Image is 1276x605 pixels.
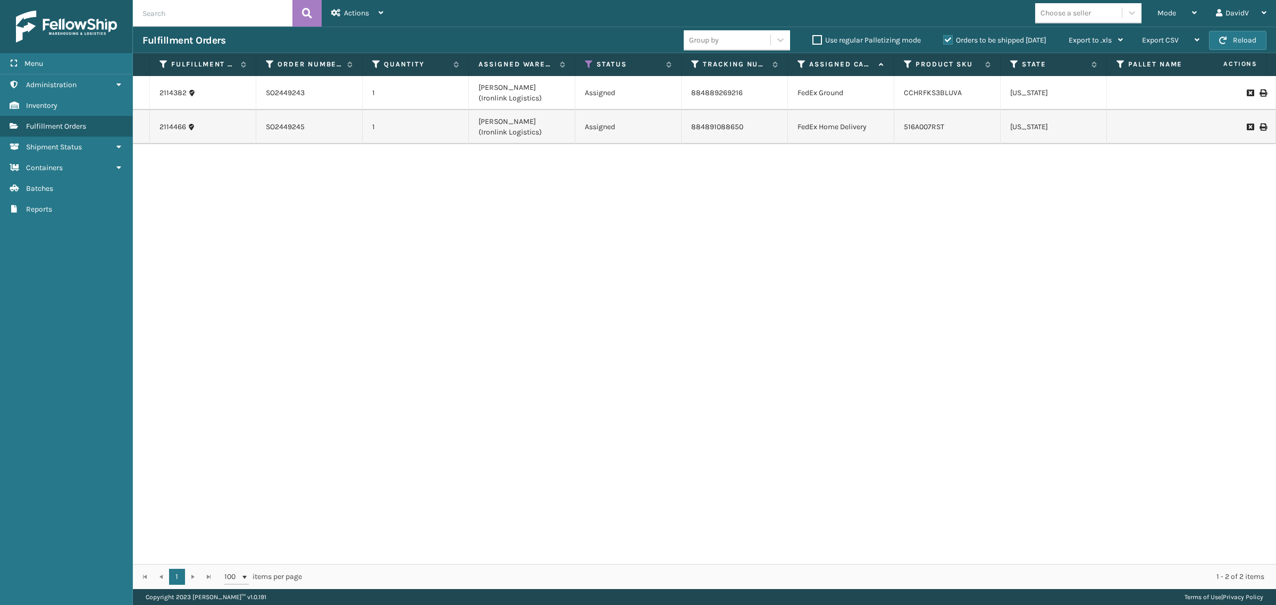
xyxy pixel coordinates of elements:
td: [PERSON_NAME] (Ironlink Logistics) [469,76,575,110]
span: Containers [26,163,63,172]
label: Status [597,60,661,69]
label: Quantity [384,60,448,69]
div: Choose a seller [1040,7,1091,19]
span: items per page [224,569,302,585]
span: Batches [26,184,53,193]
td: [US_STATE] [1001,76,1107,110]
span: Shipment Status [26,142,82,152]
td: Assigned [575,110,682,144]
img: logo [16,11,117,43]
div: Group by [689,35,719,46]
span: Export CSV [1142,36,1179,45]
span: Inventory [26,101,57,110]
td: 1 [363,110,469,144]
div: | [1185,589,1263,605]
a: 2114382 [159,88,187,98]
span: Menu [24,59,43,68]
label: Pallet Name [1128,60,1193,69]
td: SO2449243 [256,76,363,110]
td: 1 [363,76,469,110]
label: Order Number [278,60,342,69]
td: [PERSON_NAME] (Ironlink Logistics) [469,110,575,144]
button: Reload [1209,31,1266,50]
span: Reports [26,205,52,214]
div: 1 - 2 of 2 items [317,572,1264,582]
a: 884889269216 [691,88,743,97]
td: [US_STATE] [1001,110,1107,144]
span: Fulfillment Orders [26,122,86,131]
a: CCHRFKS3BLUVA [904,88,962,97]
label: State [1022,60,1086,69]
a: 2114466 [159,122,186,132]
label: Product SKU [916,60,980,69]
a: 884891088650 [691,122,743,131]
span: Administration [26,80,77,89]
p: Copyright 2023 [PERSON_NAME]™ v 1.0.191 [146,589,266,605]
h3: Fulfillment Orders [142,34,225,47]
i: Print Label [1260,89,1266,97]
a: Terms of Use [1185,593,1221,601]
label: Orders to be shipped [DATE] [943,36,1046,45]
td: FedEx Ground [788,76,894,110]
span: Actions [344,9,369,18]
a: 516A007RST [904,122,944,131]
label: Assigned Warehouse [478,60,555,69]
label: Tracking Number [703,60,767,69]
i: Print Label [1260,123,1266,131]
span: Export to .xls [1069,36,1112,45]
i: Request to Be Cancelled [1247,123,1253,131]
td: Assigned [575,76,682,110]
span: Mode [1157,9,1176,18]
td: SO2449245 [256,110,363,144]
i: Request to Be Cancelled [1247,89,1253,97]
a: Privacy Policy [1223,593,1263,601]
span: Actions [1190,55,1264,73]
span: 100 [224,572,240,582]
label: Fulfillment Order Id [171,60,236,69]
td: FedEx Home Delivery [788,110,894,144]
a: 1 [169,569,185,585]
label: Use regular Palletizing mode [812,36,921,45]
label: Assigned Carrier Service [809,60,874,69]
